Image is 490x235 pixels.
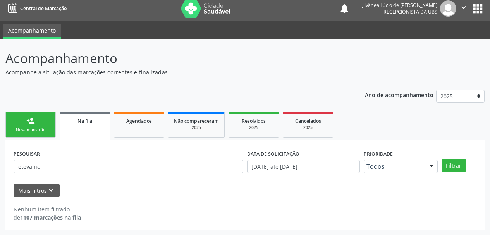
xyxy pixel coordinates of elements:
[295,118,321,124] span: Cancelados
[5,68,341,76] p: Acompanhe a situação das marcações correntes e finalizadas
[14,160,243,173] input: Nome, CNS
[234,125,273,130] div: 2025
[289,125,327,130] div: 2025
[14,148,40,160] label: PESQUISAR
[14,184,60,197] button: Mais filtroskeyboard_arrow_down
[366,163,422,170] span: Todos
[456,0,471,17] button: 
[459,3,468,12] i: 
[247,160,360,173] input: Selecione um intervalo
[440,0,456,17] img: img
[5,2,67,15] a: Central de Marcação
[471,2,485,15] button: apps
[362,2,437,9] div: Jilvânea Lúcio de [PERSON_NAME]
[26,117,35,125] div: person_add
[77,118,92,124] span: Na fila
[442,159,466,172] button: Filtrar
[174,118,219,124] span: Não compareceram
[11,127,50,133] div: Nova marcação
[242,118,266,124] span: Resolvidos
[20,5,67,12] span: Central de Marcação
[3,24,61,39] a: Acompanhamento
[365,90,433,99] p: Ano de acompanhamento
[5,49,341,68] p: Acompanhamento
[14,205,81,213] div: Nenhum item filtrado
[20,214,81,221] strong: 1107 marcações na fila
[339,3,350,14] button: notifications
[174,125,219,130] div: 2025
[364,148,393,160] label: Prioridade
[383,9,437,15] span: Recepcionista da UBS
[247,148,299,160] label: DATA DE SOLICITAÇÃO
[47,186,55,195] i: keyboard_arrow_down
[126,118,152,124] span: Agendados
[14,213,81,221] div: de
